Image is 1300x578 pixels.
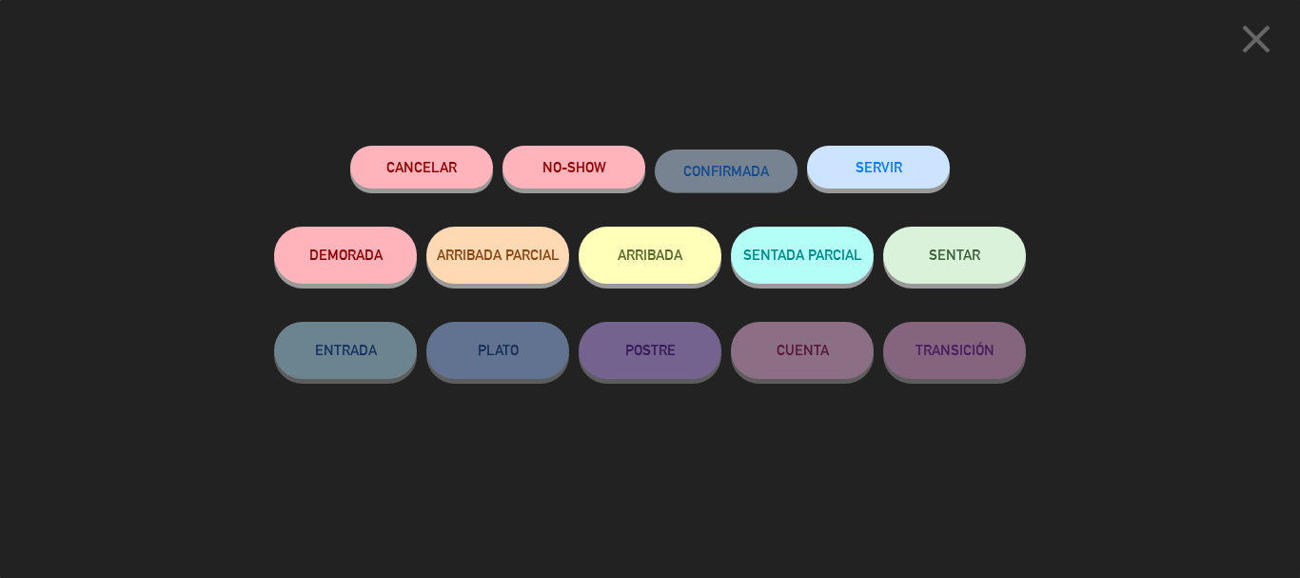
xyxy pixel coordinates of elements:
[579,227,721,284] button: ARRIBADA
[350,146,493,189] button: Cancelar
[1232,15,1280,63] i: close
[807,146,950,189] button: SERVIR
[274,227,417,284] button: DEMORADA
[883,322,1026,379] button: TRANSICIÓN
[437,247,560,263] span: ARRIBADA PARCIAL
[426,322,569,379] button: PLATO
[579,322,721,379] button: POSTRE
[274,322,417,379] button: ENTRADA
[731,322,874,379] button: CUENTA
[883,227,1026,284] button: SENTAR
[426,227,569,284] button: ARRIBADA PARCIAL
[655,149,798,192] button: CONFIRMADA
[502,146,645,189] button: NO-SHOW
[731,227,874,284] button: SENTADA PARCIAL
[683,163,769,179] span: CONFIRMADA
[929,247,980,263] span: SENTAR
[1227,14,1286,70] button: close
